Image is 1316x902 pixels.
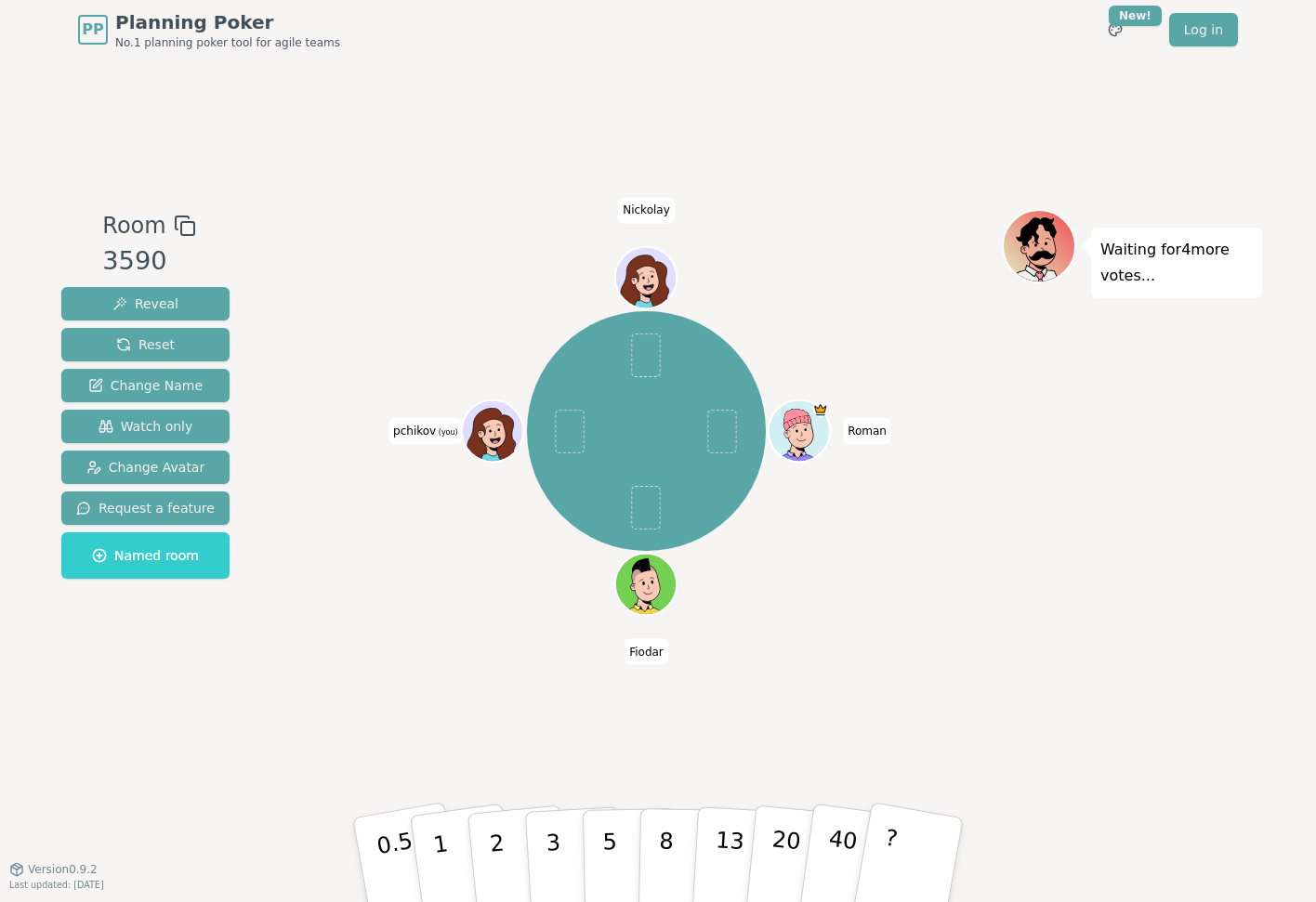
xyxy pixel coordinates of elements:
span: No.1 planning poker tool for agile teams [115,35,340,50]
button: Reveal [61,287,230,320]
span: Change Name [88,376,203,395]
a: PPPlanning PokerNo.1 planning poker tool for agile teams [78,9,340,50]
span: Click to change your name [843,418,891,444]
span: Request a feature [76,499,215,517]
div: New! [1109,6,1162,26]
span: Named room [92,546,199,565]
button: Request a feature [61,491,230,525]
button: Version0.9.2 [9,862,98,877]
button: Change Avatar [61,451,230,484]
button: New! [1099,13,1132,46]
span: Roman is the host [813,402,829,418]
span: Click to change your name [618,198,675,224]
button: Click to change your avatar [464,402,521,460]
span: (you) [436,428,458,437]
a: Log in [1169,13,1238,46]
span: Click to change your name [625,639,668,665]
span: Last updated: [DATE] [9,880,104,890]
span: Reveal [112,294,178,313]
div: 3590 [102,242,195,281]
button: Named room [61,532,230,579]
p: Waiting for 4 more votes... [1100,237,1253,289]
span: Change Avatar [86,458,205,477]
span: Version 0.9.2 [28,862,98,877]
span: Room [102,209,165,242]
span: Click to change your name [388,418,463,444]
span: Reset [116,335,175,354]
button: Reset [61,328,230,361]
button: Watch only [61,410,230,443]
span: Planning Poker [115,9,340,35]
button: Change Name [61,369,230,402]
span: PP [82,19,103,41]
span: Watch only [99,417,193,436]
